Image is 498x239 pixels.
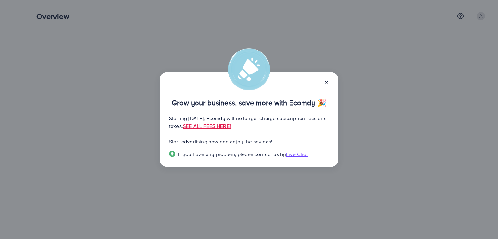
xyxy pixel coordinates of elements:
[183,122,231,130] a: SEE ALL FEES HERE!
[228,48,270,90] img: alert
[169,114,329,130] p: Starting [DATE], Ecomdy will no longer charge subscription fees and taxes.
[286,151,308,158] span: Live Chat
[169,138,329,145] p: Start advertising now and enjoy the savings!
[178,151,286,158] span: If you have any problem, please contact us by
[169,151,175,157] img: Popup guide
[169,99,329,107] p: Grow your business, save more with Ecomdy 🎉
